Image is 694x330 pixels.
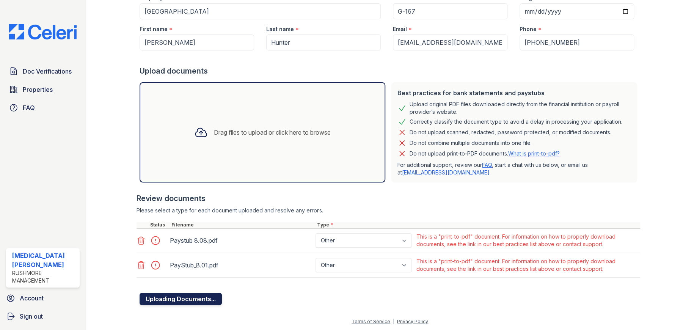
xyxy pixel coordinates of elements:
[397,161,631,176] p: For additional support, review our , start a chat with us below, or email us at
[6,82,80,97] a: Properties
[3,24,83,39] img: CE_Logo_Blue-a8612792a0a2168367f1c8372b55b34899dd931a85d93a1a3d3e32e68fde9ad4.png
[393,25,407,33] label: Email
[140,25,168,33] label: First name
[316,222,640,228] div: Type
[3,309,83,324] a: Sign out
[266,25,294,33] label: Last name
[149,222,170,228] div: Status
[416,233,639,248] div: This is a "print-to-pdf" document. For information on how to properly download documents, see the...
[520,25,537,33] label: Phone
[410,117,622,126] div: Correctly classify the document type to avoid a delay in processing your application.
[402,169,490,176] a: [EMAIL_ADDRESS][DOMAIN_NAME]
[140,66,640,76] div: Upload documents
[12,251,77,269] div: [MEDICAL_DATA][PERSON_NAME]
[410,138,531,148] div: Do not combine multiple documents into one file.
[23,85,53,94] span: Properties
[410,128,611,137] div: Do not upload scanned, redacted, password protected, or modified documents.
[20,312,43,321] span: Sign out
[410,150,559,157] p: Do not upload print-to-PDF documents.
[170,234,312,247] div: Paystub 8.08.pdf
[137,207,640,214] div: Please select a type for each document uploaded and resolve any errors.
[6,64,80,79] a: Doc Verifications
[170,259,312,271] div: PayStub_8.01.pdf
[508,150,559,157] a: What is print-to-pdf?
[397,88,631,97] div: Best practices for bank statements and paystubs
[352,319,390,324] a: Terms of Service
[397,319,428,324] a: Privacy Policy
[23,103,35,112] span: FAQ
[20,294,44,303] span: Account
[410,101,631,116] div: Upload original PDF files downloaded directly from the financial institution or payroll provider’...
[214,128,331,137] div: Drag files to upload or click here to browse
[140,293,222,305] button: Uploading Documents...
[393,319,394,324] div: |
[3,291,83,306] a: Account
[12,269,77,284] div: Rushmore Management
[170,222,316,228] div: Filename
[416,258,639,273] div: This is a "print-to-pdf" document. For information on how to properly download documents, see the...
[6,100,80,115] a: FAQ
[23,67,72,76] span: Doc Verifications
[482,162,492,168] a: FAQ
[137,193,640,204] div: Review documents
